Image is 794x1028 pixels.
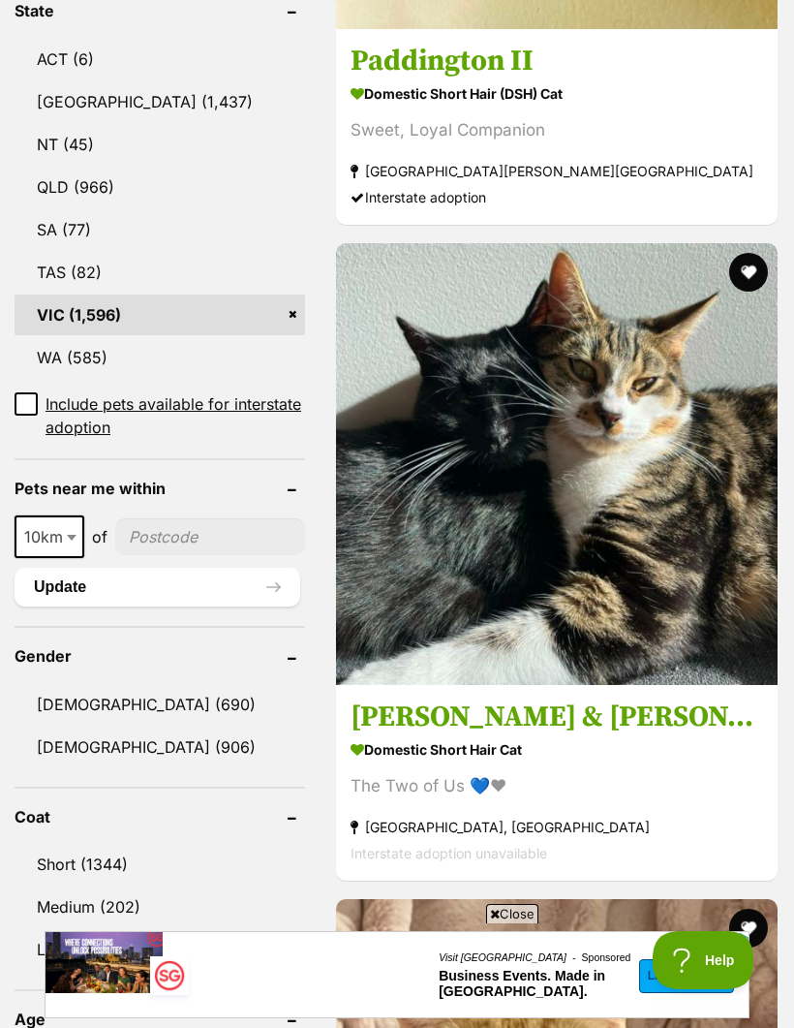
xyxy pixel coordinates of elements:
[15,252,305,293] a: TAS (82)
[15,929,305,970] a: Long (50)
[351,735,763,763] strong: Domestic Short Hair Cat
[351,699,763,735] h3: [PERSON_NAME] & [PERSON_NAME]
[653,931,755,989] iframe: Help Scout Beacon - Open
[15,727,305,767] a: [DEMOGRAPHIC_DATA] (906)
[15,167,305,207] a: QLD (966)
[351,158,763,184] strong: [GEOGRAPHIC_DATA][PERSON_NAME][GEOGRAPHIC_DATA]
[15,568,300,607] button: Update
[351,814,763,840] strong: [GEOGRAPHIC_DATA], [GEOGRAPHIC_DATA]
[537,20,587,33] a: Sponsored
[336,684,778,881] a: [PERSON_NAME] & [PERSON_NAME] Domestic Short Hair Cat The Two of Us 💙❤ [GEOGRAPHIC_DATA], [GEOGRA...
[15,2,305,19] header: State
[595,28,690,62] a: Learn More
[394,37,586,70] a: Business Events. Made in [GEOGRAPHIC_DATA].
[15,124,305,165] a: NT (45)
[351,79,763,108] strong: Domestic Short Hair (DSH) Cat
[1,1,706,88] a: image
[46,392,305,439] span: Include pets available for interstate adoption
[15,647,305,665] header: Gender
[15,81,305,122] a: [GEOGRAPHIC_DATA] (1,437)
[729,253,768,292] button: favourite
[15,684,305,725] a: [DEMOGRAPHIC_DATA] (690)
[351,845,547,861] span: Interstate adoption unavailable
[15,337,305,378] a: WA (585)
[394,20,536,33] a: Visit [GEOGRAPHIC_DATA]
[15,515,84,558] span: 10km
[351,184,763,210] div: Interstate adoption
[92,525,107,548] span: of
[15,808,305,826] header: Coat
[351,117,763,143] div: Sweet, Loyal Companion
[336,28,778,225] a: Paddington II Domestic Short Hair (DSH) Cat Sweet, Loyal Companion [GEOGRAPHIC_DATA][PERSON_NAME]...
[16,523,82,550] span: 10km
[15,844,305,885] a: Short (1344)
[15,887,305,927] a: Medium (202)
[15,1011,305,1028] header: Age
[729,909,768,948] button: favourite
[15,39,305,79] a: ACT (6)
[45,931,749,1018] iframe: Advertisement
[336,243,778,685] img: Cynthia & Dino - Domestic Short Hair Cat
[15,209,305,250] a: SA (77)
[15,392,305,439] a: Include pets available for interstate adoption
[15,480,305,497] header: Pets near me within
[351,773,763,799] div: The Two of Us 💙❤
[486,904,538,923] span: Close
[603,37,682,52] span: Learn More
[351,43,763,79] h3: Paddington II
[115,518,305,555] input: postcode
[15,295,305,335] a: VIC (1,596)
